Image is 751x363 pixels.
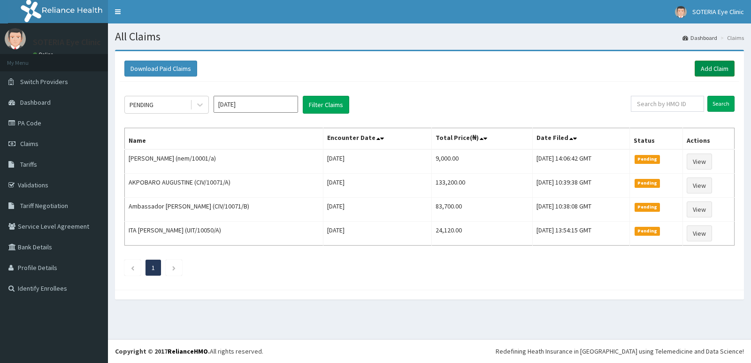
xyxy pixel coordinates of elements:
[675,6,687,18] img: User Image
[115,347,210,355] strong: Copyright © 2017 .
[323,222,432,246] td: [DATE]
[20,160,37,169] span: Tariffs
[5,28,26,49] img: User Image
[692,8,744,16] span: SOTERIA Eye Clinic
[125,149,323,174] td: [PERSON_NAME] (nem/10001/a)
[635,203,660,211] span: Pending
[718,34,744,42] li: Claims
[432,198,533,222] td: 83,700.00
[172,263,176,272] a: Next page
[33,51,55,58] a: Online
[323,198,432,222] td: [DATE]
[20,139,38,148] span: Claims
[152,263,155,272] a: Page 1 is your current page
[687,201,712,217] a: View
[532,174,629,198] td: [DATE] 10:39:38 GMT
[323,149,432,174] td: [DATE]
[432,128,533,150] th: Total Price(₦)
[125,198,323,222] td: Ambassador [PERSON_NAME] (CIV/10071/B)
[20,77,68,86] span: Switch Providers
[33,38,101,46] p: SOTERIA Eye Clinic
[707,96,735,112] input: Search
[108,339,751,363] footer: All rights reserved.
[432,222,533,246] td: 24,120.00
[125,222,323,246] td: ITA [PERSON_NAME] (UIT/10050/A)
[683,128,735,150] th: Actions
[532,149,629,174] td: [DATE] 14:06:42 GMT
[20,201,68,210] span: Tariff Negotiation
[687,225,712,241] a: View
[432,174,533,198] td: 133,200.00
[168,347,208,355] a: RelianceHMO
[629,128,683,150] th: Status
[496,347,744,356] div: Redefining Heath Insurance in [GEOGRAPHIC_DATA] using Telemedicine and Data Science!
[532,222,629,246] td: [DATE] 13:54:15 GMT
[20,98,51,107] span: Dashboard
[303,96,349,114] button: Filter Claims
[323,128,432,150] th: Encounter Date
[124,61,197,77] button: Download Paid Claims
[532,198,629,222] td: [DATE] 10:38:08 GMT
[323,174,432,198] td: [DATE]
[695,61,735,77] a: Add Claim
[130,263,135,272] a: Previous page
[532,128,629,150] th: Date Filed
[432,149,533,174] td: 9,000.00
[631,96,705,112] input: Search by HMO ID
[682,34,717,42] a: Dashboard
[214,96,298,113] input: Select Month and Year
[115,31,744,43] h1: All Claims
[130,100,153,109] div: PENDING
[635,227,660,235] span: Pending
[125,174,323,198] td: AKPOBARO AUGUSTINE (CIV/10071/A)
[687,154,712,170] a: View
[635,179,660,187] span: Pending
[635,155,660,163] span: Pending
[687,178,712,193] a: View
[125,128,323,150] th: Name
